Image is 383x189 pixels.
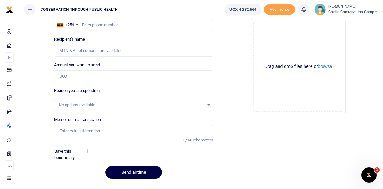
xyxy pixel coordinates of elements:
span: 1 [374,167,380,173]
li: M [5,52,14,63]
li: Toup your wallet [264,4,295,15]
span: Gorilla Conservation Camp [328,9,378,15]
span: Add money [264,4,295,15]
label: Reason you are spending [54,88,100,94]
span: CONSERVATION THROUGH PUBLIC HEALTH [38,7,120,12]
label: Memo for this transaction [54,116,101,123]
span: characters [194,138,213,142]
button: browse [318,64,332,68]
img: profile-user [314,4,326,15]
span: UGX 4,282,664 [229,6,256,13]
div: Uganda: +256 [54,19,80,31]
label: Recipient's name [54,36,85,42]
li: Wallet ballance [222,4,264,15]
small: [PERSON_NAME] [328,4,378,10]
a: Add money [264,7,295,11]
input: Enter extra information [54,125,214,137]
a: logo-small logo-large logo-large [6,7,13,12]
div: No options available. [59,102,204,108]
div: +256 [65,22,74,28]
input: Enter phone number [54,19,214,31]
label: Amount you want to send [54,62,100,68]
span: 0/140 [183,138,194,142]
label: Save this beneficiary [54,148,88,160]
div: File Uploader [251,19,346,114]
iframe: Intercom live chat [361,167,377,183]
img: logo-small [6,6,13,14]
input: MTN & Airtel numbers are validated [54,45,214,57]
a: UGX 4,282,664 [225,4,261,15]
div: Drag and drop files here or [254,63,343,69]
input: UGX [54,70,214,82]
li: Ac [5,160,14,171]
a: profile-user [PERSON_NAME] Gorilla Conservation Camp [314,4,378,15]
button: Send airtime [105,166,162,179]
